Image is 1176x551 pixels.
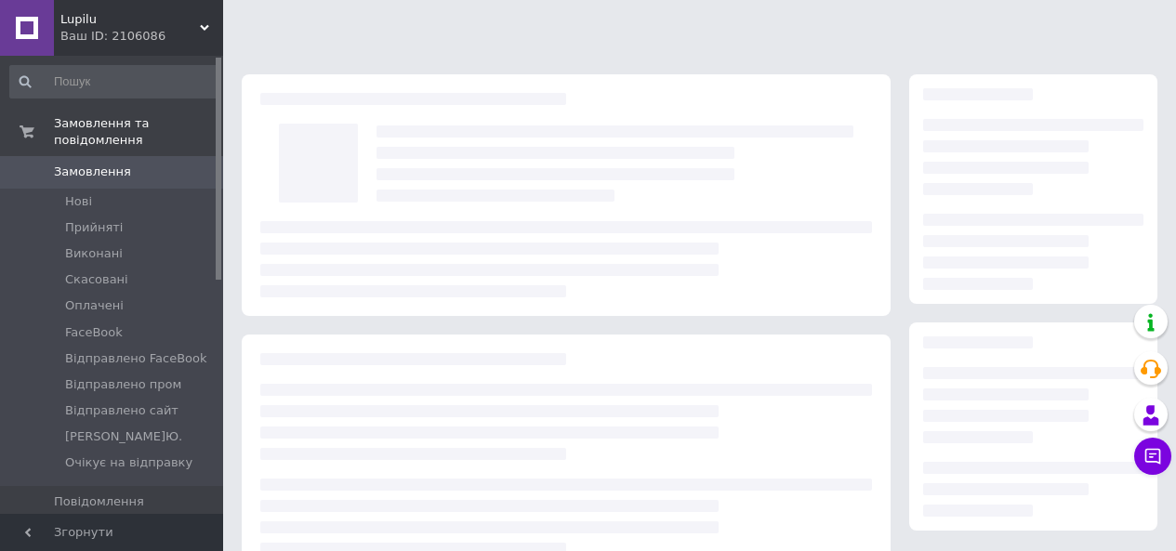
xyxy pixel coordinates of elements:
span: Відправлено пром [65,376,181,393]
span: Скасовані [65,271,128,288]
span: FaceBook [65,324,123,341]
span: Виконані [65,245,123,262]
span: Прийняті [65,219,123,236]
span: Відправлено сайт [65,402,178,419]
span: Повідомлення [54,493,144,510]
span: Очікує на відправку [65,454,192,471]
span: Відправлено FaceBook [65,350,207,367]
span: [PERSON_NAME]Ю. [65,428,182,445]
button: Чат з покупцем [1134,438,1171,475]
span: Замовлення [54,164,131,180]
input: Пошук [9,65,219,98]
span: Замовлення та повідомлення [54,115,223,149]
div: Ваш ID: 2106086 [60,28,223,45]
span: Lupilu [60,11,200,28]
span: Нові [65,193,92,210]
span: Оплачені [65,297,124,314]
